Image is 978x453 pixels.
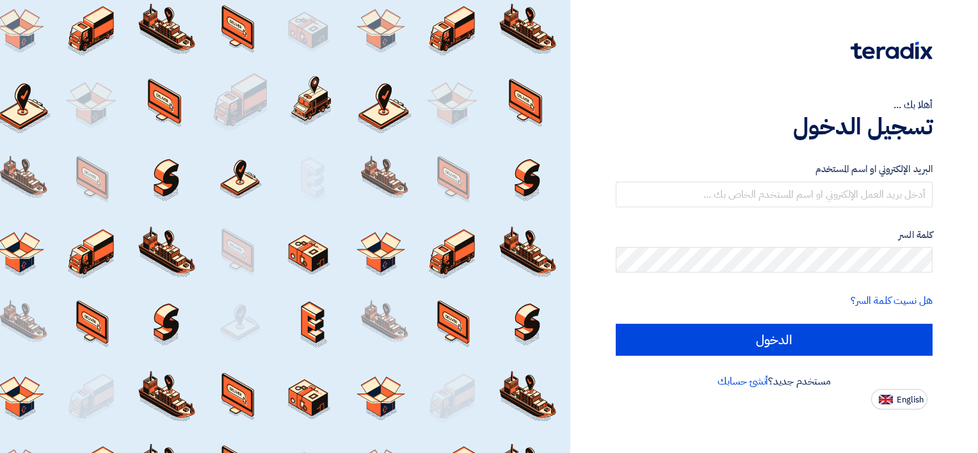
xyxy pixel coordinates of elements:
img: Teradix logo [851,42,933,60]
a: أنشئ حسابك [717,374,768,389]
a: هل نسيت كلمة السر؟ [851,293,933,308]
span: English [897,395,924,404]
button: English [871,389,927,409]
h1: تسجيل الدخول [616,113,933,141]
div: مستخدم جديد؟ [616,374,933,389]
label: البريد الإلكتروني او اسم المستخدم [616,162,933,177]
img: en-US.png [879,395,893,404]
div: أهلا بك ... [616,97,933,113]
input: أدخل بريد العمل الإلكتروني او اسم المستخدم الخاص بك ... [616,182,933,207]
input: الدخول [616,324,933,356]
label: كلمة السر [616,228,933,242]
